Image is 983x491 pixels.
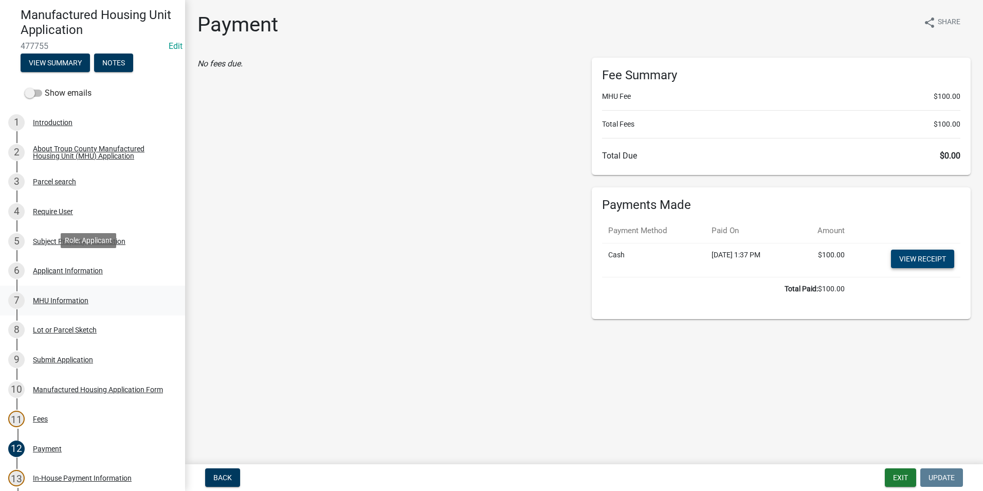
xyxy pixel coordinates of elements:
div: Manufactured Housing Application Form [33,386,163,393]
div: Lot or Parcel Sketch [33,326,97,334]
div: 6 [8,262,25,279]
li: MHU Fee [602,91,960,102]
div: Subject Property Information [33,238,125,245]
div: MHU Information [33,297,88,304]
i: share [923,16,936,29]
h6: Payments Made [602,198,960,213]
h6: Fee Summary [602,68,960,83]
span: Share [938,16,960,29]
div: In-House Payment Information [33,475,132,482]
div: 1 [8,114,25,131]
div: Introduction [33,119,72,126]
th: Payment Method [602,219,705,243]
td: $100.00 [794,243,851,277]
div: 3 [8,173,25,190]
wm-modal-confirm: Notes [94,60,133,68]
div: 13 [8,470,25,486]
b: Total Paid: [785,285,818,293]
div: 4 [8,203,25,220]
td: $100.00 [602,277,851,301]
span: Back [213,474,232,482]
i: No fees due. [197,59,243,68]
div: Fees [33,415,48,423]
span: $100.00 [934,119,960,130]
th: Amount [794,219,851,243]
td: [DATE] 1:37 PM [705,243,794,277]
div: 8 [8,322,25,338]
div: 9 [8,352,25,368]
h6: Total Due [602,151,960,161]
span: 477755 [21,41,165,51]
label: Show emails [25,87,92,99]
a: Edit [169,41,183,51]
div: 7 [8,292,25,309]
h4: Manufactured Housing Unit Application [21,8,177,38]
div: Role: Applicant [61,233,116,248]
li: Total Fees [602,119,960,130]
div: Applicant Information [33,267,103,274]
div: 2 [8,144,25,161]
div: Require User [33,208,73,215]
div: 12 [8,441,25,457]
h1: Payment [197,12,278,37]
td: Cash [602,243,705,277]
div: Submit Application [33,356,93,363]
div: Payment [33,445,62,452]
button: shareShare [915,12,969,32]
button: View Summary [21,54,90,72]
div: 11 [8,411,25,427]
th: Paid On [705,219,794,243]
div: 5 [8,233,25,250]
button: Update [920,468,963,487]
span: $0.00 [940,151,960,161]
div: About Troup County Manufactured Housing Unit (MHU) Application [33,145,169,160]
a: View receipt [891,250,954,268]
span: Update [929,474,955,482]
wm-modal-confirm: Edit Application Number [169,41,183,51]
div: Parcel search [33,178,76,185]
button: Back [205,468,240,487]
span: $100.00 [934,91,960,102]
button: Exit [885,468,916,487]
div: 10 [8,381,25,398]
button: Notes [94,54,133,72]
wm-modal-confirm: Summary [21,60,90,68]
